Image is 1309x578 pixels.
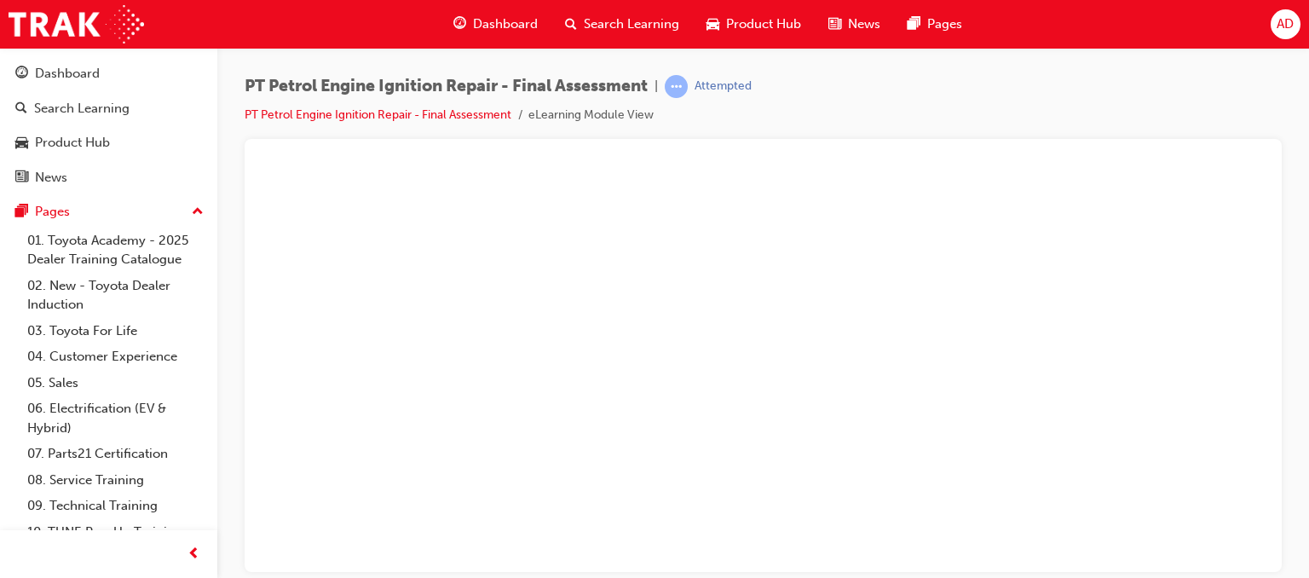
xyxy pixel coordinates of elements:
button: Pages [7,196,210,228]
span: search-icon [565,14,577,35]
span: prev-icon [187,544,200,565]
div: Attempted [695,78,752,95]
div: Search Learning [34,99,130,118]
span: AD [1277,14,1294,34]
a: pages-iconPages [894,7,976,42]
a: guage-iconDashboard [440,7,551,42]
a: Dashboard [7,58,210,90]
span: Pages [927,14,962,34]
span: car-icon [15,136,28,151]
a: 04. Customer Experience [20,344,210,370]
div: Product Hub [35,133,110,153]
div: News [35,168,67,188]
a: 08. Service Training [20,467,210,494]
a: car-iconProduct Hub [693,7,815,42]
span: news-icon [828,14,841,35]
span: guage-icon [453,14,466,35]
a: News [7,162,210,194]
a: 05. Sales [20,370,210,396]
img: Trak [9,5,144,43]
span: pages-icon [908,14,920,35]
a: 03. Toyota For Life [20,318,210,344]
a: 10. TUNE Rev-Up Training [20,519,210,546]
a: Product Hub [7,127,210,159]
span: car-icon [706,14,719,35]
a: search-iconSearch Learning [551,7,693,42]
span: Dashboard [473,14,538,34]
span: PT Petrol Engine Ignition Repair - Final Assessment [245,77,648,96]
button: DashboardSearch LearningProduct HubNews [7,55,210,196]
span: Search Learning [584,14,679,34]
button: AD [1271,9,1300,39]
a: 09. Technical Training [20,493,210,519]
span: up-icon [192,201,204,223]
span: News [848,14,880,34]
a: Search Learning [7,93,210,124]
a: 06. Electrification (EV & Hybrid) [20,396,210,441]
span: news-icon [15,171,28,186]
span: | [654,77,658,96]
a: PT Petrol Engine Ignition Repair - Final Assessment [245,107,511,122]
li: eLearning Module View [528,106,654,125]
a: 01. Toyota Academy - 2025 Dealer Training Catalogue [20,228,210,273]
span: search-icon [15,101,27,117]
span: learningRecordVerb_ATTEMPT-icon [665,75,688,98]
span: Product Hub [726,14,801,34]
span: pages-icon [15,205,28,220]
span: guage-icon [15,66,28,82]
div: Dashboard [35,64,100,84]
a: 07. Parts21 Certification [20,441,210,467]
a: news-iconNews [815,7,894,42]
a: 02. New - Toyota Dealer Induction [20,273,210,318]
div: Pages [35,202,70,222]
